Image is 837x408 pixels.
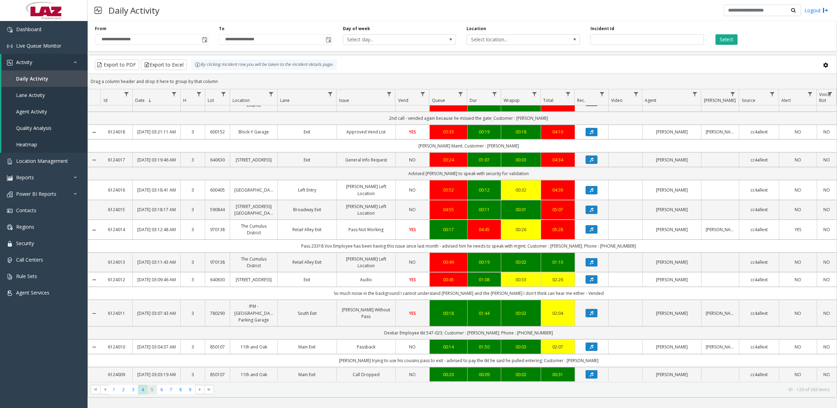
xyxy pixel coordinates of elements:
[783,310,812,317] a: NO
[16,59,32,65] span: Activity
[805,89,815,99] a: Alert Filter Menu
[105,187,128,193] a: 6124016
[95,60,139,70] button: Export to PDF
[783,371,812,378] a: NO
[743,226,775,233] a: cc4allext
[743,259,775,265] a: cc4allext
[400,226,425,233] a: YES
[137,276,176,283] a: [DATE] 03:09:46 AM
[434,206,463,213] a: 04:55
[137,206,176,213] a: [DATE] 03:18:17 AM
[743,187,775,193] a: cc4allext
[400,276,425,283] a: YES
[647,206,697,213] a: [PERSON_NAME]
[185,371,201,378] a: 3
[105,129,128,135] a: 6124018
[434,157,463,163] a: 03:24
[325,89,335,99] a: Lane Filter Menu
[472,259,497,265] a: 00:19
[105,371,128,378] a: 6124009
[16,125,51,131] span: Quality Analysis
[706,310,735,317] a: [PERSON_NAME]
[88,227,101,233] a: Collapse Details
[821,259,832,265] a: NO
[545,129,570,135] div: 04:10
[821,206,832,213] a: NO
[743,129,775,135] a: cc4allext
[341,276,391,283] a: Audio
[282,129,332,135] a: Exit
[7,159,13,164] img: 'icon'
[505,310,537,317] a: 00:02
[341,306,391,320] a: [PERSON_NAME] Without Pass
[185,344,201,350] a: 3
[343,26,370,32] label: Day of week
[209,206,226,213] a: 590844
[16,207,36,214] span: Contacts
[743,310,775,317] a: cc4allext
[467,35,557,44] span: Select location...
[282,276,332,283] a: Exit
[472,344,497,350] div: 01:50
[95,2,102,19] img: pageIcon
[1,136,88,153] a: Heatmap
[545,226,570,233] a: 05:28
[137,371,176,378] a: [DATE] 03:03:19 AM
[234,187,273,193] a: [GEOGRAPHIC_DATA]
[647,276,697,283] a: [PERSON_NAME]
[743,276,775,283] a: cc4allext
[545,206,570,213] a: 05:07
[545,276,570,283] div: 02:26
[16,42,61,49] span: Live Queue Monitor
[690,89,699,99] a: Agent Filter Menu
[141,60,187,70] button: Export to Excel
[185,157,201,163] a: 3
[409,227,416,233] span: YES
[647,371,697,378] a: [PERSON_NAME]
[472,276,497,283] a: 01:08
[400,206,425,213] a: NO
[137,226,176,233] a: [DATE] 03:12:48 AM
[234,371,273,378] a: 11th and Oak
[194,89,203,99] a: H Filter Menu
[545,344,570,350] a: 02:07
[783,206,812,213] a: NO
[715,34,738,45] button: Select
[137,157,176,163] a: [DATE] 03:19:46 AM
[505,371,537,378] a: 00:02
[434,344,463,350] a: 00:14
[234,276,273,283] a: [STREET_ADDRESS]
[647,259,697,265] a: [PERSON_NAME]
[490,89,499,99] a: Dur Filter Menu
[88,277,101,283] a: Collapse Details
[185,206,201,213] a: 3
[1,54,88,70] a: Activity
[505,344,537,350] a: 00:03
[545,157,570,163] a: 04:34
[1,70,88,87] a: Daily Activity
[545,259,570,265] div: 01:10
[434,310,463,317] a: 00:18
[137,344,176,350] a: [DATE] 03:04:37 AM
[16,141,37,148] span: Heatmap
[137,310,176,317] a: [DATE] 03:07:43 AM
[185,226,201,233] a: 3
[234,129,273,135] a: Block-Y Garage
[505,129,537,135] a: 00:18
[783,157,812,163] a: NO
[400,129,425,135] a: YES
[434,259,463,265] a: 00:49
[590,26,614,32] label: Incident Id
[341,203,391,216] a: [PERSON_NAME] Left Location
[472,157,497,163] div: 01:07
[105,206,128,213] a: 6124015
[505,259,537,265] a: 00:02
[783,344,812,350] a: NO
[282,157,332,163] a: Exit
[91,385,100,395] span: Go to the first page
[472,187,497,193] div: 00:12
[400,259,425,265] a: NO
